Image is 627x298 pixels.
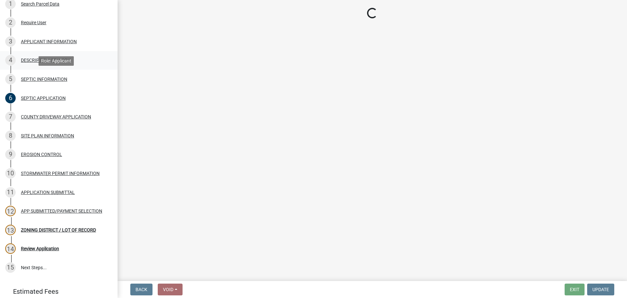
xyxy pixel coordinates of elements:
div: SITE PLAN INFORMATION [21,133,74,138]
div: 12 [5,206,16,216]
div: 8 [5,131,16,141]
div: APPLICANT INFORMATION [21,39,77,44]
div: Require User [21,20,46,25]
div: 14 [5,243,16,254]
span: Update [592,287,609,292]
a: Estimated Fees [5,285,107,298]
span: Back [136,287,147,292]
div: 9 [5,149,16,160]
button: Update [587,284,614,295]
div: SEPTIC APPLICATION [21,96,66,100]
div: APPLICATION SUBMITTAL [21,190,75,195]
button: Void [158,284,183,295]
div: COUNTY DRIVEWAY APPLICATION [21,114,91,119]
div: 11 [5,187,16,198]
div: 2 [5,17,16,28]
div: 6 [5,93,16,103]
div: DESCRIPTION OF WORK [21,58,71,62]
button: Exit [565,284,585,295]
div: Search Parcel Data [21,2,59,6]
div: EROSION CONTROL [21,152,62,157]
div: 10 [5,168,16,179]
div: 4 [5,55,16,65]
div: 5 [5,74,16,84]
div: ZONING DISTRICT / LOT OF RECORD [21,228,96,232]
div: Role: Applicant [39,56,74,66]
div: STORMWATER PERMIT INFORMATION [21,171,100,176]
div: APP SUBMITTED/PAYMENT SELECTION [21,209,102,213]
div: Review Application [21,246,59,251]
div: 3 [5,36,16,47]
div: 7 [5,112,16,122]
div: 15 [5,262,16,273]
span: Void [163,287,173,292]
div: 13 [5,225,16,235]
button: Back [130,284,153,295]
div: SEPTIC INFORMATION [21,77,67,81]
